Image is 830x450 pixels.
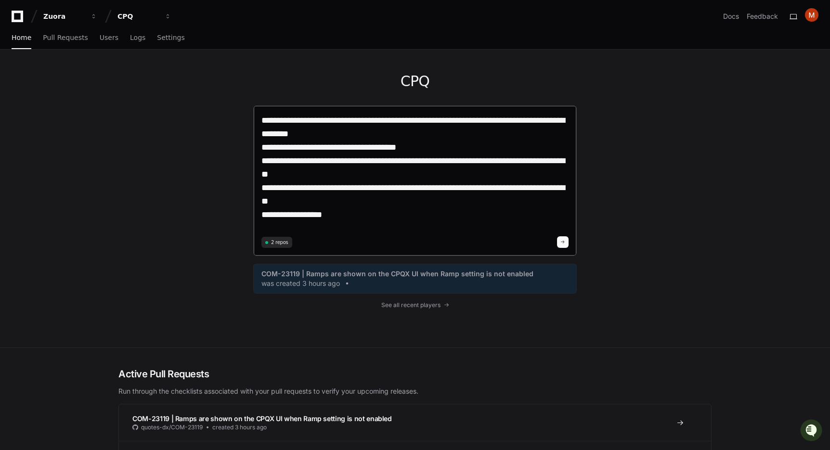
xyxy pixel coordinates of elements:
a: Users [100,27,118,49]
span: [PERSON_NAME] [30,129,78,137]
img: Mohammad Monish [10,120,25,135]
span: Pylon [96,151,117,158]
span: COM-23119 | Ramps are shown on the CPQX UI when Ramp setting is not enabled [132,414,392,423]
span: created 3 hours ago [212,424,267,431]
p: Run through the checklists associated with your pull requests to verify your upcoming releases. [118,386,712,396]
button: Zuora [39,8,101,25]
div: Welcome [10,39,175,54]
span: Settings [157,35,184,40]
img: PlayerZero [10,10,29,29]
span: Pull Requests [43,35,88,40]
a: Logs [130,27,145,49]
a: Home [12,27,31,49]
a: COM-23119 | Ramps are shown on the CPQX UI when Ramp setting is not enabledwas created 3 hours ago [261,269,569,288]
span: • [80,129,83,137]
div: CPQ [117,12,159,21]
span: Logs [130,35,145,40]
div: We're offline, but we'll be back soon! [33,81,140,89]
span: COM-23119 | Ramps are shown on the CPQX UI when Ramp setting is not enabled [261,269,533,279]
a: Powered byPylon [68,150,117,158]
button: See all [149,103,175,115]
button: Start new chat [164,75,175,86]
a: Docs [723,12,739,21]
span: quotes-dx/COM-23119 [141,424,203,431]
a: COM-23119 | Ramps are shown on the CPQX UI when Ramp setting is not enabledquotes-dx/COM-23119cre... [119,404,711,441]
span: Home [12,35,31,40]
div: Past conversations [10,105,65,113]
a: Pull Requests [43,27,88,49]
span: [DATE] [85,129,105,137]
button: CPQ [114,8,175,25]
div: Zuora [43,12,85,21]
span: was created 3 hours ago [261,279,340,288]
img: 1756235613930-3d25f9e4-fa56-45dd-b3ad-e072dfbd1548 [10,72,27,89]
div: Start new chat [33,72,158,81]
h1: CPQ [253,73,577,90]
span: Users [100,35,118,40]
img: ACg8ocJ2YrirSm6qQyvSDvgtgNnEvMNhy24ZCn3olx6sOq2Q92y8sA=s96-c [805,8,818,22]
iframe: Open customer support [799,418,825,444]
span: See all recent players [381,301,441,309]
button: Feedback [747,12,778,21]
a: Settings [157,27,184,49]
a: See all recent players [253,301,577,309]
span: 2 repos [271,239,288,246]
h2: Active Pull Requests [118,367,712,381]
